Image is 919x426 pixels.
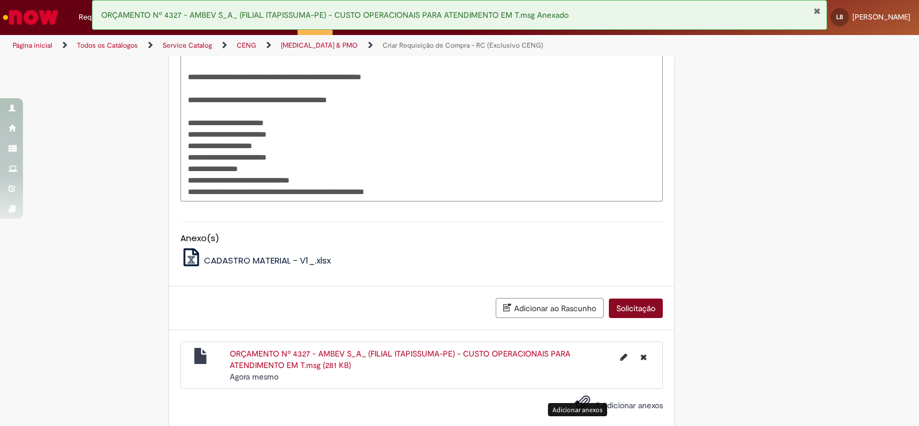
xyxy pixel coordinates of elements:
[573,392,593,418] button: Adicionar anexos
[9,35,604,56] ul: Trilhas de página
[101,10,569,20] span: ORÇAMENTO Nº 4327 - AMBEV S_A_ (FILIAL ITAPISSUMA-PE) - CUSTO OPERACIONAIS PARA ATENDIMENTO EM T....
[813,6,821,16] button: Fechar Notificação
[548,403,607,416] div: Adicionar anexos
[634,348,654,366] button: Excluir ORÇAMENTO Nº 4327 - AMBEV S_A_ (FILIAL ITAPISSUMA-PE) - CUSTO OPERACIONAIS PARA ATENDIMEN...
[180,44,663,202] textarea: Descrição
[281,41,358,50] a: [MEDICAL_DATA] & PMO
[496,298,604,318] button: Adicionar ao Rascunho
[77,41,138,50] a: Todos os Catálogos
[237,41,256,50] a: CENG
[13,41,52,50] a: Página inicial
[163,41,212,50] a: Service Catalog
[613,348,634,366] button: Editar nome de arquivo ORÇAMENTO Nº 4327 - AMBEV S_A_ (FILIAL ITAPISSUMA-PE) - CUSTO OPERACIONAIS...
[79,11,119,23] span: Requisições
[180,234,663,243] h5: Anexo(s)
[1,6,60,29] img: ServiceNow
[230,371,279,382] span: Agora mesmo
[609,299,663,318] button: Solicitação
[230,348,570,370] a: ORÇAMENTO Nº 4327 - AMBEV S_A_ (FILIAL ITAPISSUMA-PE) - CUSTO OPERACIONAIS PARA ATENDIMENTO EM T....
[602,400,663,410] span: Adicionar anexos
[383,41,543,50] a: Criar Requisição de Compra - RC (Exclusivo CENG)
[204,254,331,266] span: CADASTRO MATERIAL - V1_.xlsx
[230,371,279,382] time: 01/10/2025 12:09:26
[836,13,843,21] span: LB
[180,254,331,266] a: CADASTRO MATERIAL - V1_.xlsx
[852,12,910,22] span: [PERSON_NAME]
